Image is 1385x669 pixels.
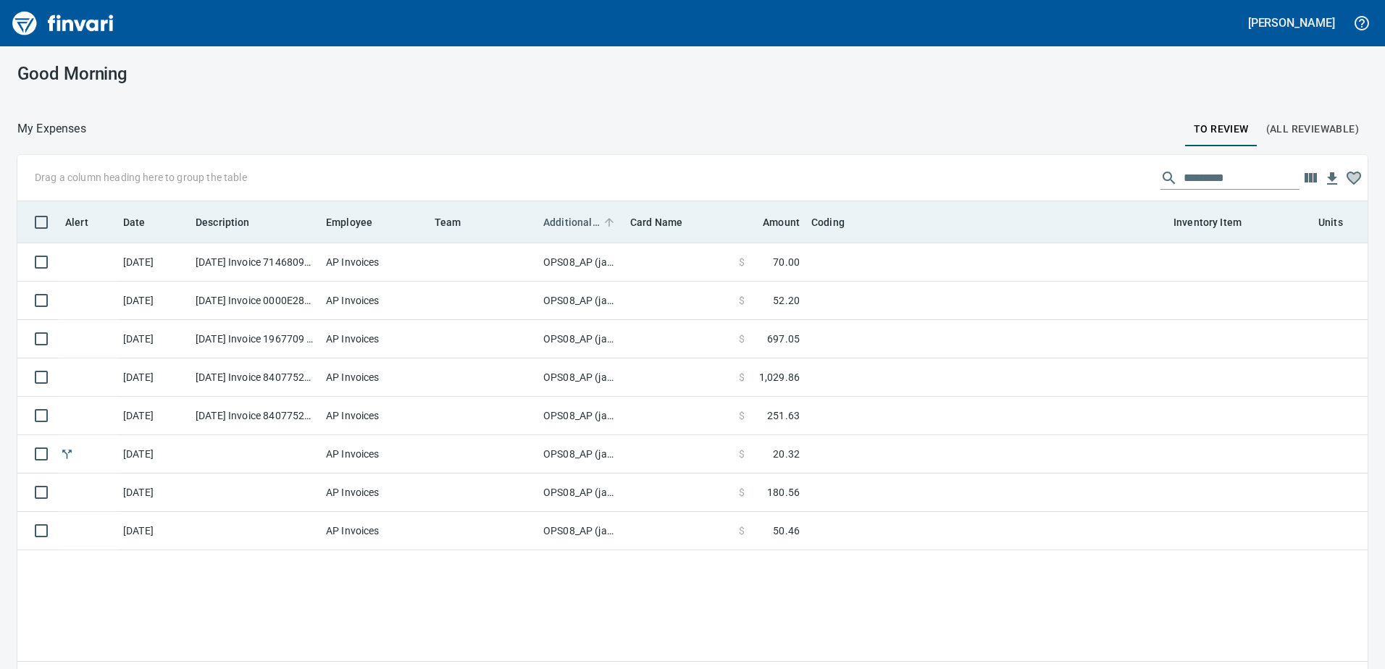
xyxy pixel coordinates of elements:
td: [DATE] Invoice 71468090825 from Shred Northwest Inc (1-39125) [190,243,320,282]
span: Inventory Item [1173,214,1242,231]
span: (All Reviewable) [1266,120,1359,138]
span: $ [739,293,745,308]
td: [DATE] Invoice 0000E28842365 from UPS (1-30551) [190,282,320,320]
td: AP Invoices [320,358,429,397]
td: [DATE] [117,320,190,358]
p: My Expenses [17,120,86,138]
td: [DATE] [117,474,190,512]
span: Coding [811,214,845,231]
span: Team [435,214,461,231]
button: Choose columns to display [1300,167,1321,189]
h3: Good Morning [17,64,444,84]
td: OPS08_AP (janettep, samr) [537,512,624,550]
span: $ [739,485,745,500]
td: [DATE] [117,282,190,320]
span: Description [196,214,250,231]
img: Finvari [9,6,117,41]
span: Units [1318,214,1362,231]
span: Inventory Item [1173,214,1260,231]
span: $ [739,332,745,346]
td: OPS08_AP (janettep, samr) [537,358,624,397]
td: OPS08_AP (janettep, samr) [537,435,624,474]
span: 1,029.86 [759,370,800,384]
button: Column choices favorited. Click to reset to default [1343,167,1365,189]
span: Alert [65,214,107,231]
td: [DATE] [117,397,190,435]
span: 251.63 [767,408,800,423]
span: To Review [1194,120,1249,138]
span: Card Name [630,214,682,231]
span: Additional Reviewer [543,214,619,231]
td: AP Invoices [320,320,429,358]
span: 52.20 [773,293,800,308]
span: 180.56 [767,485,800,500]
span: Split transaction [59,449,75,458]
td: OPS08_AP (janettep, samr) [537,474,624,512]
td: [DATE] Invoice 8407752215 from Cintas Fas Lockbox (1-10173) [190,397,320,435]
td: [DATE] [117,435,190,474]
span: Additional Reviewer [543,214,600,231]
p: Drag a column heading here to group the table [35,170,247,185]
td: OPS08_AP (janettep, samr) [537,320,624,358]
span: 50.46 [773,523,800,538]
span: $ [739,523,745,538]
span: Units [1318,214,1343,231]
span: Card Name [630,214,701,231]
span: Amount [763,214,800,231]
span: Amount [744,214,800,231]
td: OPS08_AP (janettep, samr) [537,397,624,435]
span: Date [123,214,146,231]
td: [DATE] [117,512,190,550]
button: [PERSON_NAME] [1244,12,1339,34]
span: Description [196,214,269,231]
nav: breadcrumb [17,120,86,138]
button: Download Table [1321,168,1343,190]
span: Date [123,214,164,231]
span: Employee [326,214,391,231]
td: AP Invoices [320,474,429,512]
td: AP Invoices [320,397,429,435]
span: Employee [326,214,372,231]
td: AP Invoices [320,512,429,550]
td: AP Invoices [320,243,429,282]
span: $ [739,255,745,269]
td: OPS08_AP (janettep, samr) [537,243,624,282]
td: [DATE] Invoice 8407752216 from Cintas Corporation (1-24736) [190,358,320,397]
td: [DATE] [117,358,190,397]
span: $ [739,447,745,461]
span: Coding [811,214,863,231]
h5: [PERSON_NAME] [1248,15,1335,30]
span: Team [435,214,480,231]
span: 697.05 [767,332,800,346]
td: [DATE] Invoice 1967709 from [PERSON_NAME] Co (1-23227) [190,320,320,358]
span: Alert [65,214,88,231]
td: AP Invoices [320,282,429,320]
span: 70.00 [773,255,800,269]
td: OPS08_AP (janettep, samr) [537,282,624,320]
td: AP Invoices [320,435,429,474]
span: 20.32 [773,447,800,461]
td: [DATE] [117,243,190,282]
span: $ [739,408,745,423]
span: $ [739,370,745,384]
